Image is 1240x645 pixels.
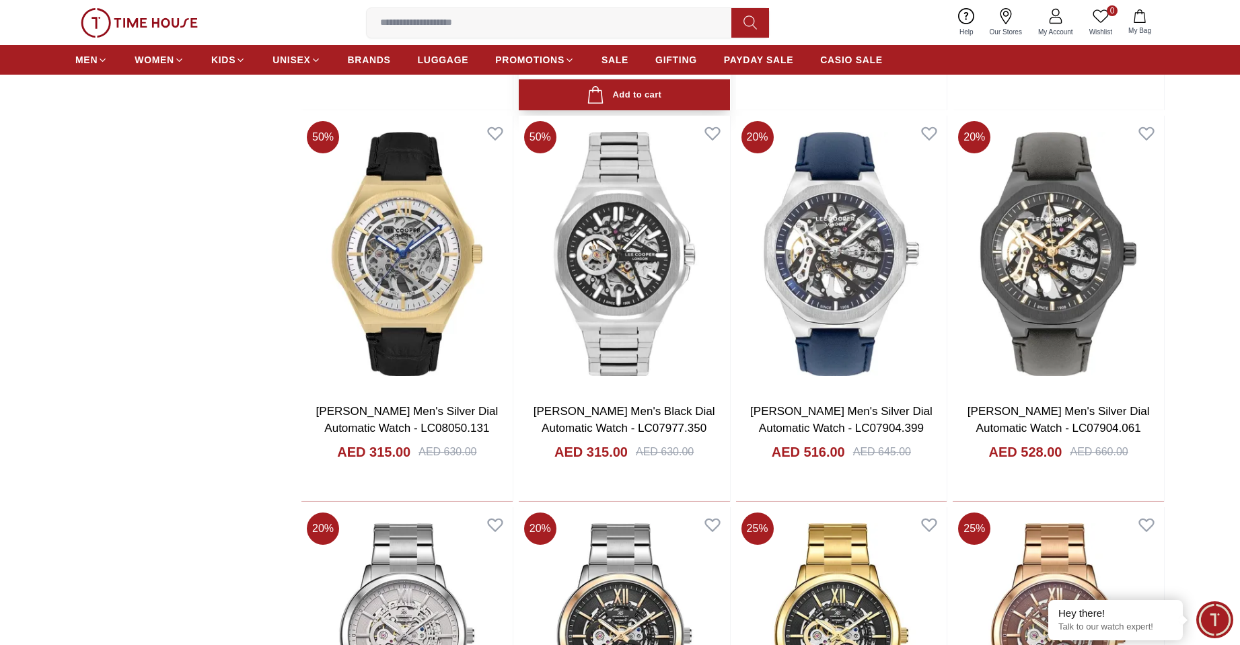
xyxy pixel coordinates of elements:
[587,86,661,104] div: Add to cart
[1058,621,1173,633] p: Talk to our watch expert!
[772,443,845,461] h4: AED 516.00
[316,405,499,435] a: [PERSON_NAME] Men's Silver Dial Automatic Watch - LC08050.131
[1084,27,1118,37] span: Wishlist
[348,53,391,67] span: BRANDS
[534,405,715,435] a: [PERSON_NAME] Men's Black Dial Automatic Watch - LC07977.350
[211,53,235,67] span: KIDS
[307,121,339,153] span: 50 %
[81,8,198,38] img: ...
[958,121,990,153] span: 20 %
[601,53,628,67] span: SALE
[1058,607,1173,620] div: Hey there!
[1196,601,1233,638] div: Chat Widget
[1120,7,1159,38] button: My Bag
[418,48,469,72] a: LUGGAGE
[348,48,391,72] a: BRANDS
[519,116,730,392] img: Lee Cooper Men's Black Dial Automatic Watch - LC07977.350
[272,53,310,67] span: UNISEX
[301,116,513,392] img: Lee Cooper Men's Silver Dial Automatic Watch - LC08050.131
[418,444,476,460] div: AED 630.00
[495,53,564,67] span: PROMOTIONS
[307,513,339,545] span: 20 %
[984,27,1027,37] span: Our Stores
[951,5,982,40] a: Help
[1033,27,1079,37] span: My Account
[741,513,774,545] span: 25 %
[135,53,174,67] span: WOMEN
[741,121,774,153] span: 20 %
[655,53,697,67] span: GIFTING
[495,48,575,72] a: PROMOTIONS
[524,513,556,545] span: 20 %
[736,116,947,392] img: Lee Cooper Men's Silver Dial Automatic Watch - LC07904.399
[968,405,1150,435] a: [PERSON_NAME] Men's Silver Dial Automatic Watch - LC07904.061
[655,48,697,72] a: GIFTING
[272,48,320,72] a: UNISEX
[820,53,883,67] span: CASIO SALE
[337,443,410,461] h4: AED 315.00
[211,48,246,72] a: KIDS
[1107,5,1118,16] span: 0
[1081,5,1120,40] a: 0Wishlist
[554,443,628,461] h4: AED 315.00
[989,443,1062,461] h4: AED 528.00
[750,405,933,435] a: [PERSON_NAME] Men's Silver Dial Automatic Watch - LC07904.399
[724,53,793,67] span: PAYDAY SALE
[982,5,1030,40] a: Our Stores
[1070,444,1128,460] div: AED 660.00
[601,48,628,72] a: SALE
[958,513,990,545] span: 25 %
[524,121,556,153] span: 50 %
[636,444,694,460] div: AED 630.00
[1123,26,1157,36] span: My Bag
[75,53,98,67] span: MEN
[954,27,979,37] span: Help
[724,48,793,72] a: PAYDAY SALE
[820,48,883,72] a: CASIO SALE
[853,444,911,460] div: AED 645.00
[75,48,108,72] a: MEN
[519,79,730,111] button: Add to cart
[135,48,184,72] a: WOMEN
[953,116,1164,392] img: Lee Cooper Men's Silver Dial Automatic Watch - LC07904.061
[418,53,469,67] span: LUGGAGE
